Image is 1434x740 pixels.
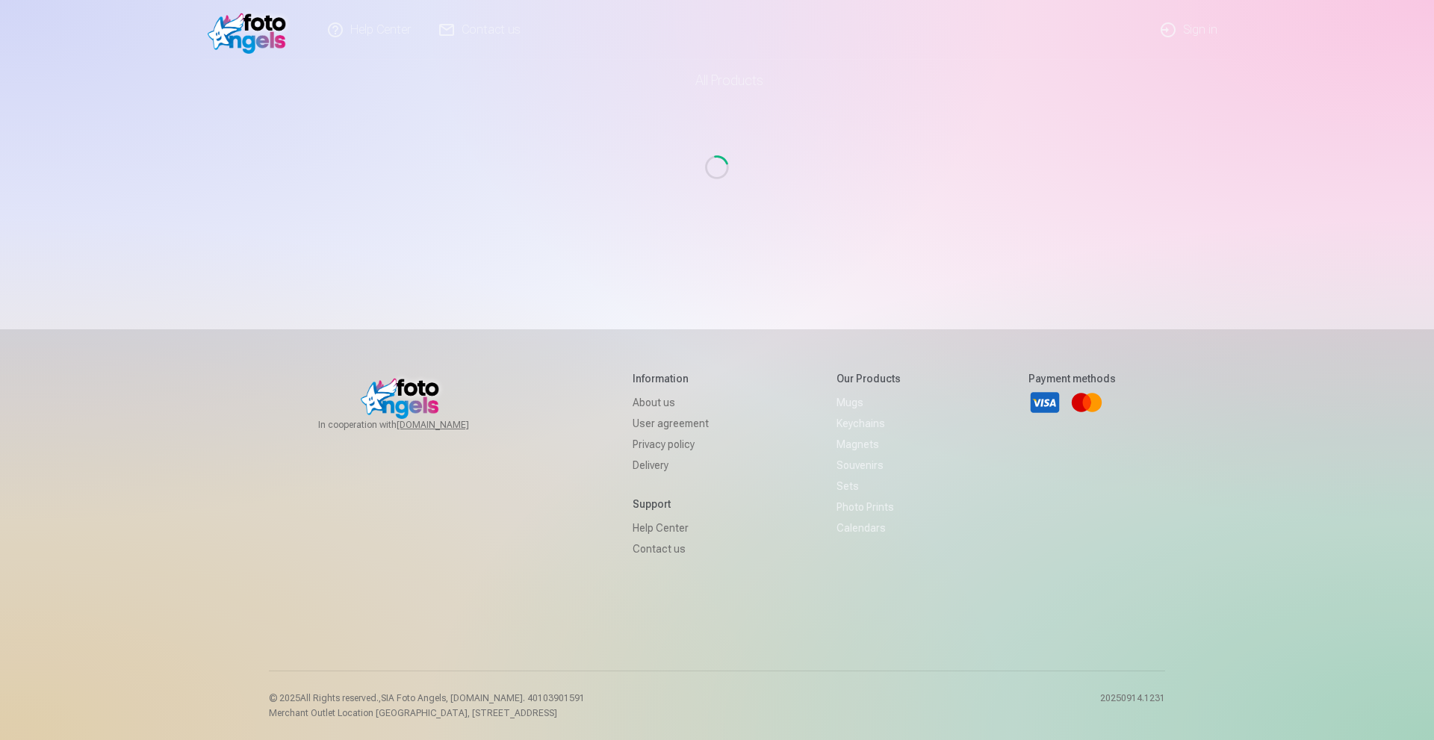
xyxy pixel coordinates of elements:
a: Mastercard [1070,386,1103,419]
a: Magnets [836,434,901,455]
a: Calendars [836,517,901,538]
img: /v1 [208,6,294,54]
a: Delivery [633,455,709,476]
a: Privacy policy [633,434,709,455]
h5: Information [633,371,709,386]
h5: Our products [836,371,901,386]
a: All products [654,60,781,102]
a: Mugs [836,392,901,413]
span: SIA Foto Angels, [DOMAIN_NAME]. 40103901591 [381,693,585,703]
a: Keychains [836,413,901,434]
span: In cooperation with [318,419,505,431]
a: Visa [1028,386,1061,419]
h5: Payment methods [1028,371,1116,386]
a: Photo prints [836,497,901,517]
a: Sets [836,476,901,497]
a: [DOMAIN_NAME] [397,419,505,431]
a: Souvenirs [836,455,901,476]
p: © 2025 All Rights reserved. , [269,692,585,704]
a: Help Center [633,517,709,538]
p: 20250914.1231 [1100,692,1165,719]
a: User agreement [633,413,709,434]
a: About us [633,392,709,413]
h5: Support [633,497,709,512]
a: Contact us [633,538,709,559]
p: Merchant Outlet Location [GEOGRAPHIC_DATA], [STREET_ADDRESS] [269,707,585,719]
